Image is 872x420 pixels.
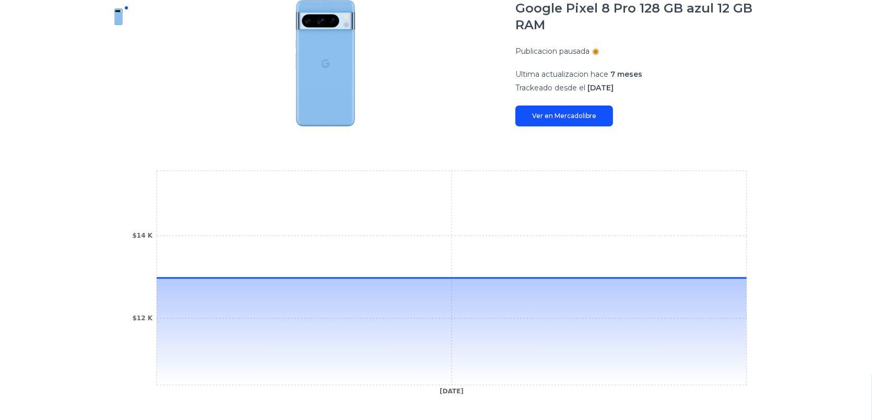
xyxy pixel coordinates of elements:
[440,388,464,395] tspan: [DATE]
[515,106,613,126] a: Ver en Mercadolibre
[132,232,152,240] tspan: $14 K
[515,69,608,79] span: Ultima actualizacion hace
[110,8,127,25] img: Google Pixel 8 Pro 128 GB azul 12 GB RAM
[515,83,585,92] span: Trackeado desde el
[515,46,590,56] p: Publicacion pausada
[610,69,642,79] span: 7 meses
[587,83,614,92] span: [DATE]
[132,314,152,322] tspan: $12 K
